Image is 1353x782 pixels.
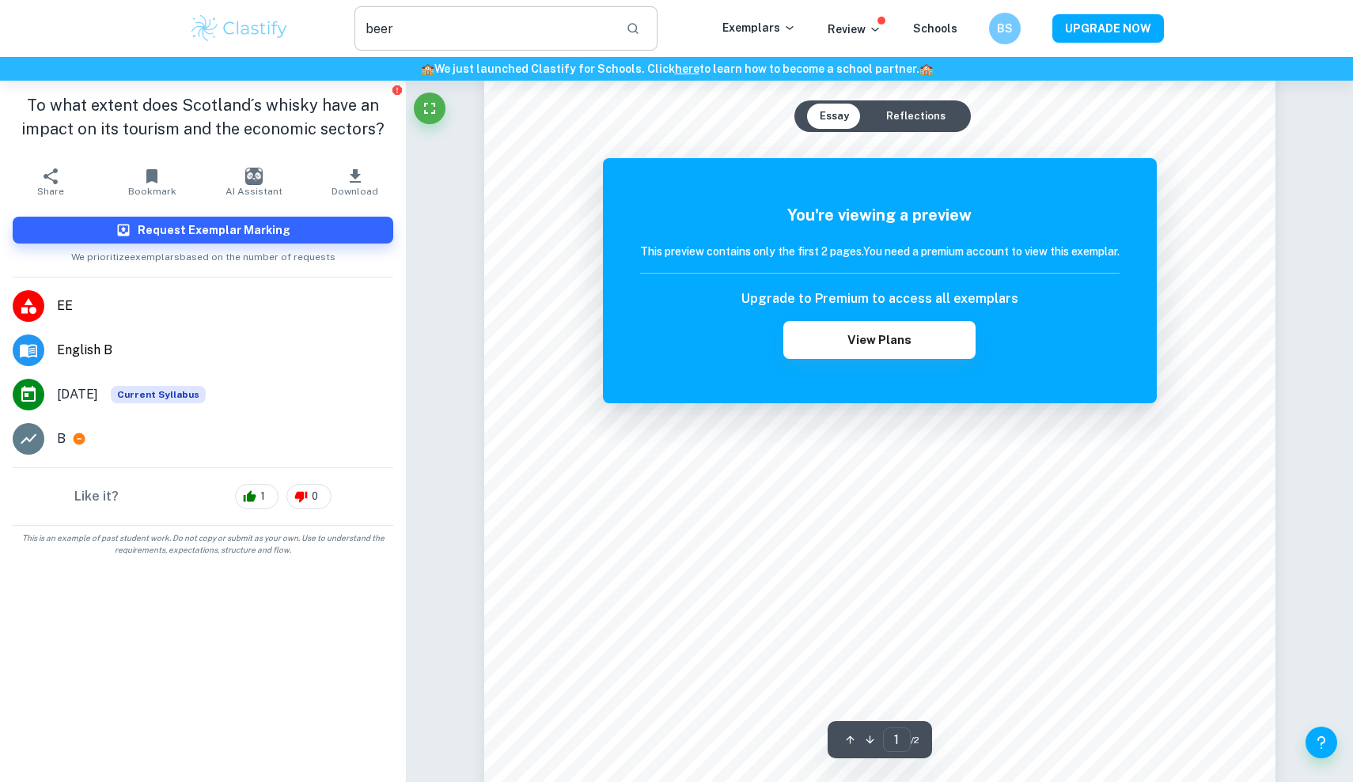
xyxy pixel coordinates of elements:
p: B [57,429,66,448]
span: 🏫 [919,62,933,75]
span: This is an example of past student work. Do not copy or submit as your own. Use to understand the... [6,532,400,556]
p: Review [828,21,881,38]
img: AI Assistant [245,168,263,185]
button: UPGRADE NOW [1052,14,1164,43]
img: Clastify logo [189,13,290,44]
h1: To what extent does Scotland´s whisky have an impact on its tourism and the economic sectors? [13,93,393,141]
span: Share [37,186,64,197]
button: Help and Feedback [1306,727,1337,758]
a: Schools [913,22,957,35]
button: Fullscreen [414,93,445,124]
span: Download [332,186,378,197]
p: Exemplars [722,19,796,36]
h6: Upgrade to Premium to access all exemplars [741,289,1018,308]
span: 1 [252,489,274,504]
input: Search for any exemplars... [354,6,613,51]
h6: We just launched Clastify for Schools. Click to learn how to become a school partner. [3,60,1350,77]
button: Reflections [874,104,958,129]
span: AI Assistant [225,186,282,197]
h6: This preview contains only the first 2 pages. You need a premium account to view this exemplar. [640,243,1120,260]
button: Request Exemplar Marking [13,217,393,244]
button: BS [989,13,1021,44]
button: Download [305,160,406,204]
span: EE [57,297,393,315]
span: We prioritize exemplars based on the number of requests [71,244,335,264]
button: Bookmark [101,160,203,204]
h5: You're viewing a preview [640,203,1120,227]
a: here [675,62,699,75]
h6: Request Exemplar Marking [138,221,290,239]
button: Essay [807,104,862,129]
span: 0 [303,489,327,504]
span: Current Syllabus [111,386,206,403]
div: This exemplar is based on the current syllabus. Feel free to refer to it for inspiration/ideas wh... [111,386,206,403]
span: / 2 [911,733,919,747]
span: 🏫 [421,62,434,75]
span: [DATE] [57,385,98,404]
h6: BS [996,20,1014,37]
button: AI Assistant [203,160,305,204]
span: Bookmark [128,186,176,197]
h6: Like it? [74,487,119,506]
span: English B [57,341,393,360]
button: View Plans [783,321,975,359]
button: Report issue [391,84,403,96]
